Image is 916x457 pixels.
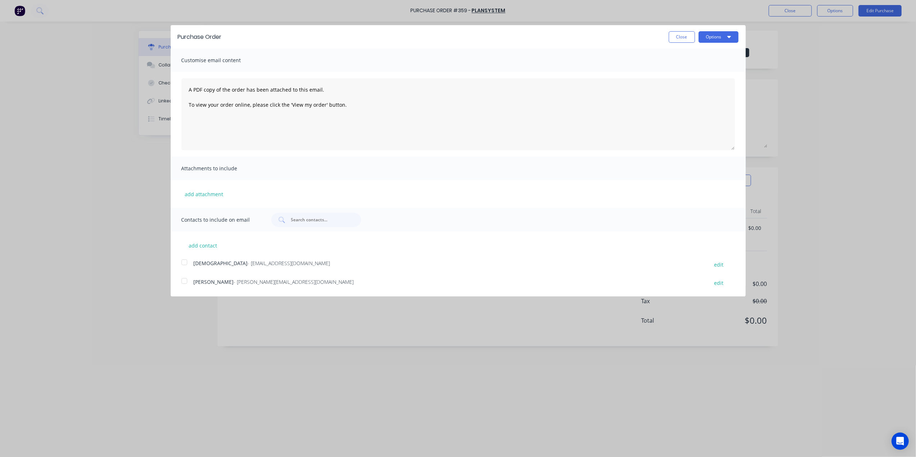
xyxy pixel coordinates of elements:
span: Attachments to include [181,163,261,174]
button: add contact [181,240,225,251]
span: [PERSON_NAME] [194,278,234,285]
textarea: A PDF copy of the order has been attached to this email. To view your order online, please click ... [181,78,735,150]
input: Search contacts... [290,216,350,223]
button: edit [710,259,728,269]
span: - [PERSON_NAME][EMAIL_ADDRESS][DOMAIN_NAME] [234,278,354,285]
button: Close [669,31,695,43]
span: Customise email content [181,55,261,65]
span: Contacts to include on email [181,215,261,225]
div: Purchase Order [178,33,222,41]
button: add attachment [181,189,227,199]
div: Open Intercom Messenger [892,433,909,450]
span: - [EMAIL_ADDRESS][DOMAIN_NAME] [248,260,330,267]
span: [DEMOGRAPHIC_DATA] [194,260,248,267]
button: Options [699,31,738,43]
button: edit [710,278,728,288]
